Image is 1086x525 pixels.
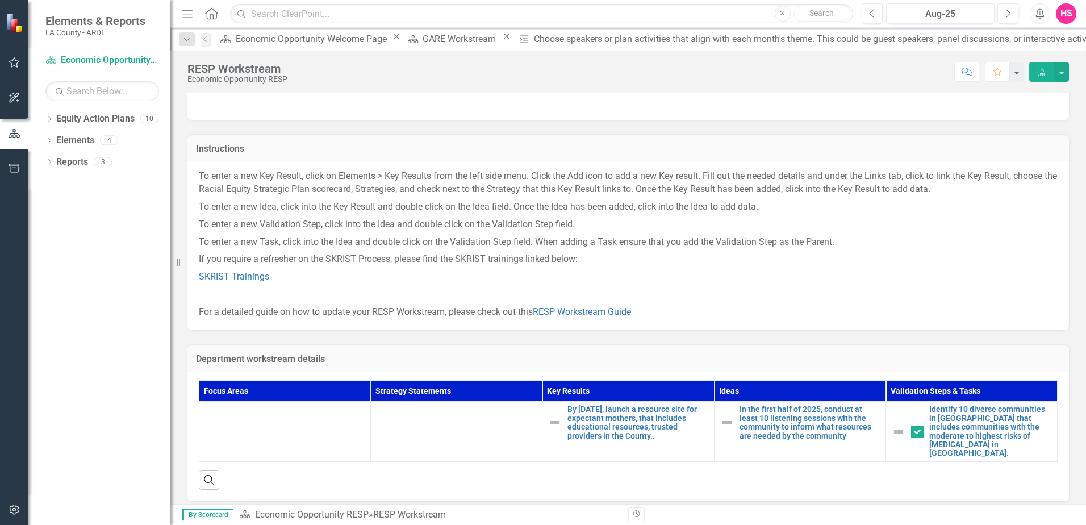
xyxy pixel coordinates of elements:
[199,251,1058,268] p: If you require a refresher on the SKRIST Process, please find the SKRIST trainings linked below:
[199,198,1058,216] p: To enter a new Idea, click into the Key Result and double click on the Idea field. Once the Idea ...
[45,28,145,37] small: LA County - ARDI
[793,6,850,22] button: Search
[199,271,269,282] a: SKRIST Trainings
[890,7,991,21] div: Aug-25
[187,63,287,75] div: RESP Workstream
[236,32,390,46] div: Economic Opportunity Welcome Page
[720,416,734,430] img: Not Defined
[423,32,499,46] div: GARE Workstream
[230,4,853,24] input: Search ClearPoint...
[533,306,631,317] a: RESP Workstream Guide
[239,509,620,522] div: »
[182,509,233,520] span: By Scorecard
[373,509,446,520] div: RESP Workstream
[196,354,1060,364] h3: Department workstream details
[199,234,1058,251] p: To enter a new Task, click into the Idea and double click on the Validation Step field. When addi...
[140,114,158,124] div: 10
[6,13,26,33] img: ClearPoint Strategy
[199,170,1058,198] p: To enter a new Key Result, click on Elements > Key Results from the left side menu. Click the Add...
[45,54,159,67] a: Economic Opportunity RESP
[45,14,145,28] span: Elements & Reports
[199,216,1058,234] p: To enter a new Validation Step, click into the Idea and double click on the Validation Step field.
[548,416,562,430] img: Not Defined
[94,157,112,166] div: 3
[714,402,885,461] td: Double-Click to Edit Right Click for Context Menu
[56,156,88,169] a: Reports
[199,303,1058,319] p: For a detailed guide on how to update your RESP Workstream, please check out this
[56,134,94,147] a: Elements
[542,402,714,461] td: Double-Click to Edit Right Click for Context Menu
[196,144,1060,154] h3: Instructions
[886,3,995,24] button: Aug-25
[809,9,834,18] span: Search
[929,405,1051,457] a: Identify 10 diverse communities in [GEOGRAPHIC_DATA] that includes communities with the moderate ...
[567,405,708,440] a: By [DATE], launch a resource site for expectant mothers, that includes educational resources, tru...
[740,405,880,440] a: In the first half of 2025, conduct at least 10 listening sessions with the community to inform wh...
[216,32,390,46] a: Economic Opportunity Welcome Page
[100,136,118,145] div: 4
[404,32,499,46] a: GARE Workstream
[56,113,135,126] a: Equity Action Plans
[1056,3,1076,24] button: HS
[885,402,1057,461] td: Double-Click to Edit Right Click for Context Menu
[892,425,905,439] img: Not Defined
[255,509,369,520] a: Economic Opportunity RESP
[187,75,287,84] div: Economic Opportunity RESP
[45,81,159,101] input: Search Below...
